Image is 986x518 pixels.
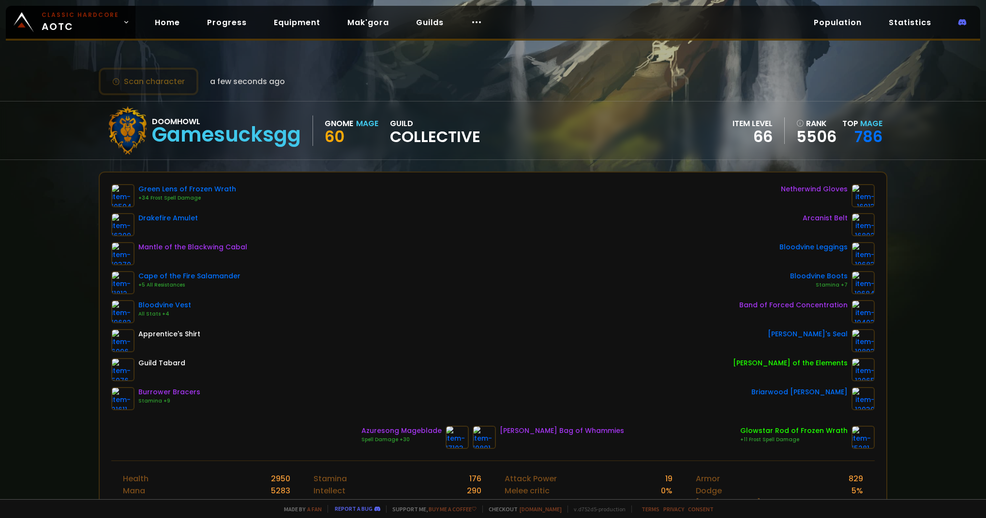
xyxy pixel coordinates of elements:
img: item-11812 [111,271,134,294]
div: Cape of the Fire Salamander [138,271,240,281]
div: Intellect [314,485,345,497]
div: Azuresong Mageblade [361,426,442,436]
a: a fan [307,505,322,513]
a: Guilds [408,13,451,32]
div: 176 [469,473,481,485]
div: Doomhowl [152,115,301,128]
small: Classic Hardcore [42,11,119,19]
div: Mage [356,117,378,129]
img: item-19403 [852,300,875,323]
div: [PERSON_NAME] [696,497,761,509]
a: [DOMAIN_NAME] [520,505,562,513]
a: Home [147,13,188,32]
div: 290 [467,485,481,497]
span: 60 [325,126,344,147]
div: 0 % [852,497,863,509]
img: item-6096 [111,329,134,352]
div: +5 All Resistances [138,281,240,289]
div: 829 [849,473,863,485]
a: Mak'gora [340,13,397,32]
span: Collective [390,129,480,144]
a: Consent [688,505,714,513]
div: 5283 [271,485,290,497]
a: Classic HardcoreAOTC [6,6,135,39]
img: item-19893 [852,329,875,352]
div: Mana [123,485,145,497]
div: Health [123,473,149,485]
div: Drakefire Amulet [138,213,198,223]
span: Support me, [386,505,477,513]
div: Strength [314,497,348,509]
div: Bloodvine Boots [790,271,848,281]
img: item-19370 [111,242,134,265]
div: Bloodvine Vest [138,300,191,310]
img: item-17103 [446,426,469,449]
div: Armor [696,473,720,485]
div: Briarwood [PERSON_NAME] [751,387,848,397]
span: v. d752d5 - production [568,505,626,513]
a: 5506 [796,129,837,144]
div: Gnome [325,117,353,129]
img: item-15281 [852,426,875,449]
img: item-10504 [111,184,134,207]
div: 5 % [852,485,863,497]
div: 19 [665,473,672,485]
div: Mantle of the Blackwing Cabal [138,242,247,252]
div: Arcanist Belt [803,213,848,223]
img: item-16913 [852,184,875,207]
div: [PERSON_NAME]'s Seal [768,329,848,339]
div: Netherwind Gloves [781,184,848,194]
a: Privacy [663,505,684,513]
div: Apprentice's Shirt [138,329,200,339]
div: All Stats +4 [138,310,191,318]
div: +11 Frost Spell Damage [740,436,848,444]
div: Top [842,117,882,129]
div: Range critic [505,497,552,509]
div: Band of Forced Concentration [739,300,848,310]
div: Stamina [314,473,347,485]
img: item-21611 [111,387,134,410]
span: AOTC [42,11,119,34]
img: item-19683 [852,242,875,265]
div: [PERSON_NAME] Bag of Whammies [500,426,624,436]
a: Statistics [881,13,939,32]
img: item-12930 [852,387,875,410]
span: Made by [278,505,322,513]
a: 786 [854,126,882,147]
img: item-12065 [852,358,875,381]
div: 0 % [661,485,672,497]
img: item-19891 [473,426,496,449]
span: a few seconds ago [210,75,285,87]
a: Population [806,13,869,32]
a: Terms [642,505,659,513]
div: Green Lens of Frozen Wrath [138,184,236,194]
div: Glowstar Rod of Frozen Wrath [740,426,848,436]
img: item-16309 [111,213,134,236]
img: item-19682 [111,300,134,323]
div: Melee critic [505,485,550,497]
div: 5 % [661,497,672,509]
div: Gamesucksgg [152,128,301,142]
img: item-16802 [852,213,875,236]
span: Checkout [482,505,562,513]
div: Guild Tabard [138,358,185,368]
div: Attack Power [505,473,557,485]
div: Stamina +9 [138,397,200,405]
div: Dodge [696,485,722,497]
span: Mage [860,118,882,129]
button: Scan character [99,68,198,95]
div: Spell Damage +30 [361,436,442,444]
a: Equipment [266,13,328,32]
div: 66 [732,129,773,144]
img: item-5976 [111,358,134,381]
div: Burrower Bracers [138,387,200,397]
div: Bloodvine Leggings [779,242,848,252]
div: Stamina +7 [790,281,848,289]
img: item-19684 [852,271,875,294]
div: item level [732,117,773,129]
div: [PERSON_NAME] of the Elements [733,358,848,368]
a: Progress [199,13,254,32]
div: 29 [472,497,481,509]
div: guild [390,117,480,144]
div: rank [796,117,837,129]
